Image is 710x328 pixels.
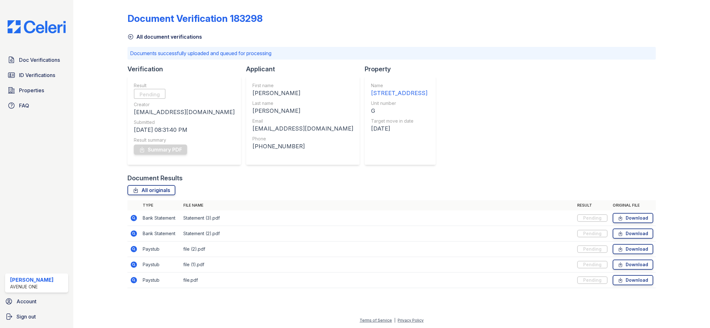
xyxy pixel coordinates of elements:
[5,99,68,112] a: FAQ
[3,310,71,323] a: Sign out
[10,276,54,284] div: [PERSON_NAME]
[134,108,235,117] div: [EMAIL_ADDRESS][DOMAIN_NAME]
[577,276,608,284] div: Pending
[134,125,235,134] div: [DATE] 08:31:40 PM
[140,241,181,257] td: Paystub
[19,71,55,79] span: ID Verifications
[371,118,427,124] div: Target move in date
[140,226,181,241] td: Bank Statement
[577,261,608,268] div: Pending
[5,84,68,97] a: Properties
[134,119,235,125] div: Submitted
[252,142,353,151] div: [PHONE_NUMBER]
[252,106,353,115] div: [PERSON_NAME]
[613,260,653,270] a: Download
[140,257,181,273] td: Paystub
[19,87,44,94] span: Properties
[134,137,235,143] div: Result summary
[613,228,653,239] a: Download
[134,101,235,108] div: Creator
[613,244,653,254] a: Download
[398,318,424,323] a: Privacy Policy
[610,200,656,210] th: Original file
[130,49,653,57] p: Documents successfully uploaded and queued for processing
[181,241,575,257] td: file (2).pdf
[394,318,395,323] div: |
[577,230,608,237] div: Pending
[5,54,68,66] a: Doc Verifications
[19,102,29,109] span: FAQ
[3,20,71,33] img: CE_Logo_Blue-a8612792a0a2168367f1c8372b55b34899dd931a85d93a1a3d3e32e68fde9ad4.png
[613,275,653,285] a: Download
[371,89,427,98] div: [STREET_ADDRESS]
[252,136,353,142] div: Phone
[127,13,263,24] div: Document Verification 183298
[371,82,427,89] div: Name
[134,82,235,89] div: Result
[577,214,608,222] div: Pending
[16,313,36,320] span: Sign out
[252,82,353,89] div: First name
[19,56,60,64] span: Doc Verifications
[5,69,68,81] a: ID Verifications
[140,200,181,210] th: Type
[127,174,183,183] div: Document Results
[181,273,575,288] td: file.pdf
[575,200,610,210] th: Result
[252,118,353,124] div: Email
[10,284,54,290] div: Avenue One
[3,295,71,308] a: Account
[140,273,181,288] td: Paystub
[360,318,392,323] a: Terms of Service
[16,298,36,305] span: Account
[613,213,653,223] a: Download
[577,245,608,253] div: Pending
[246,65,365,74] div: Applicant
[371,106,427,115] div: G
[127,33,202,41] a: All document verifications
[181,210,575,226] td: Statement (3).pdf
[134,89,166,99] div: Pending
[181,226,575,241] td: Statement (2).pdf
[365,65,441,74] div: Property
[127,65,246,74] div: Verification
[252,89,353,98] div: [PERSON_NAME]
[181,257,575,273] td: file (1).pdf
[252,124,353,133] div: [EMAIL_ADDRESS][DOMAIN_NAME]
[371,124,427,133] div: [DATE]
[371,82,427,98] a: Name [STREET_ADDRESS]
[127,185,175,195] a: All originals
[371,100,427,106] div: Unit number
[140,210,181,226] td: Bank Statement
[252,100,353,106] div: Last name
[181,200,575,210] th: File name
